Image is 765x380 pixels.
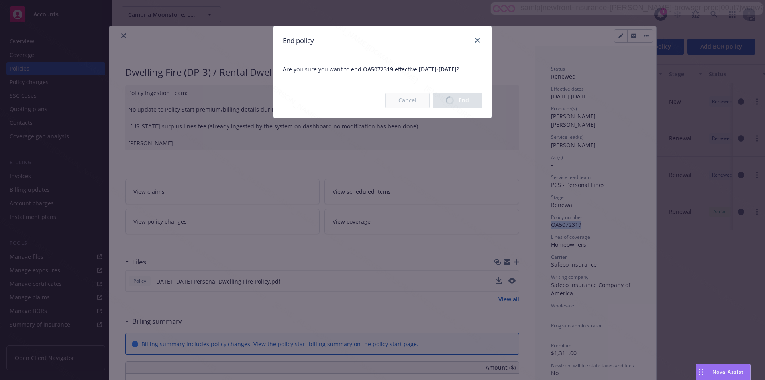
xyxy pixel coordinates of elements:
a: close [473,35,482,45]
span: OA5072319 [363,65,393,73]
button: Nova Assist [696,364,751,380]
div: Drag to move [696,364,706,380]
h1: End policy [283,35,314,46]
span: [DATE] - [DATE] [419,65,457,73]
span: Are you sure you want to end effective ? [273,55,492,83]
span: Nova Assist [712,368,744,375]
